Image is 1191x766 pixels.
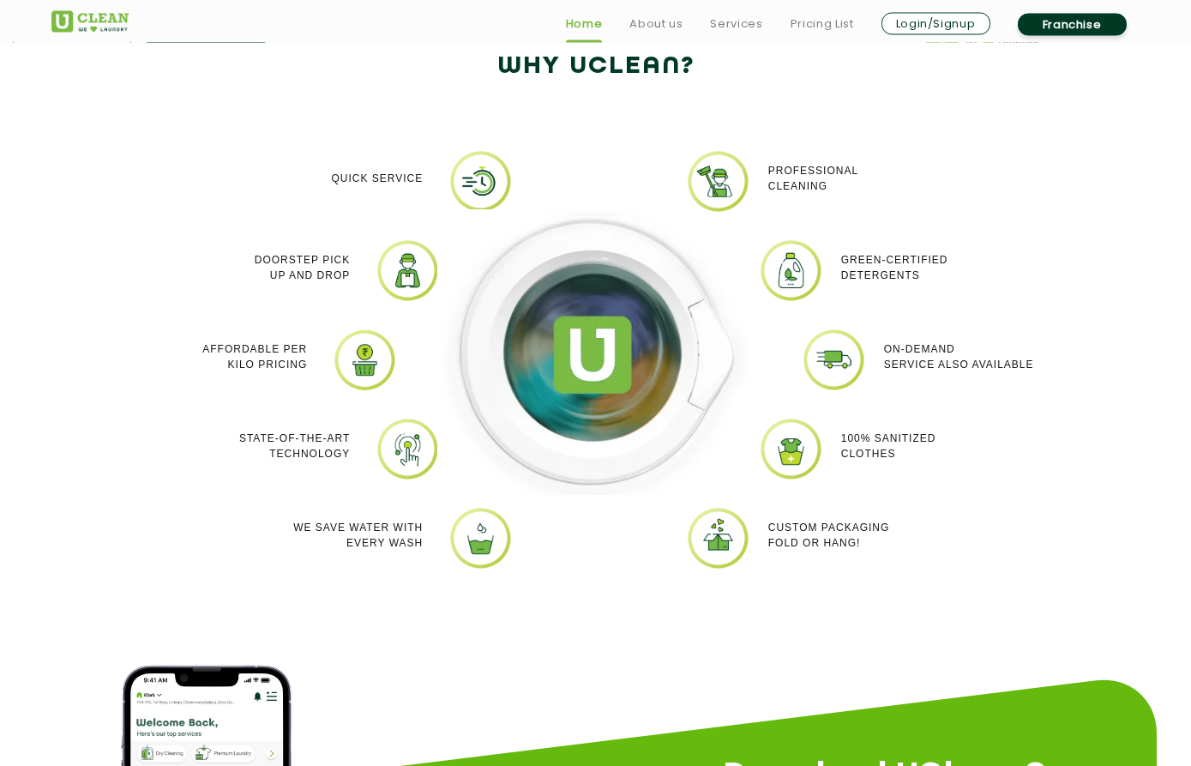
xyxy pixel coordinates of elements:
p: Affordable per kilo pricing [202,342,307,373]
a: Franchise [1018,14,1127,36]
p: State-of-the-art Technology [239,431,350,462]
img: UClean Laundry and Dry Cleaning [51,11,129,33]
p: Green-Certified Detergents [841,253,948,284]
h2: Why Uclean? [51,47,1140,88]
img: Laundry shop near me [376,418,440,482]
a: Home [566,14,603,34]
img: Online dry cleaning services [376,239,440,304]
a: Login/Signup [881,13,990,35]
p: On-demand service also available [884,342,1034,373]
p: We Save Water with every wash [293,521,423,552]
img: Uclean laundry [759,418,823,482]
p: Doorstep Pick up and Drop [255,253,350,284]
img: Laundry [802,329,866,393]
p: Quick Service [331,172,423,187]
img: uclean dry cleaner [686,507,750,571]
img: laundry pick and drop services [333,329,397,393]
img: laundry near me [759,239,823,304]
p: Professional cleaning [768,164,858,195]
p: Custom packaging Fold or Hang! [768,521,890,552]
a: About us [629,14,683,34]
img: Dry cleaners near me [437,210,755,496]
a: Pricing List [791,14,854,34]
a: Services [710,14,762,34]
p: 100% Sanitized Clothes [841,431,936,462]
img: PROFESSIONAL_CLEANING_11zon.webp [686,150,750,214]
